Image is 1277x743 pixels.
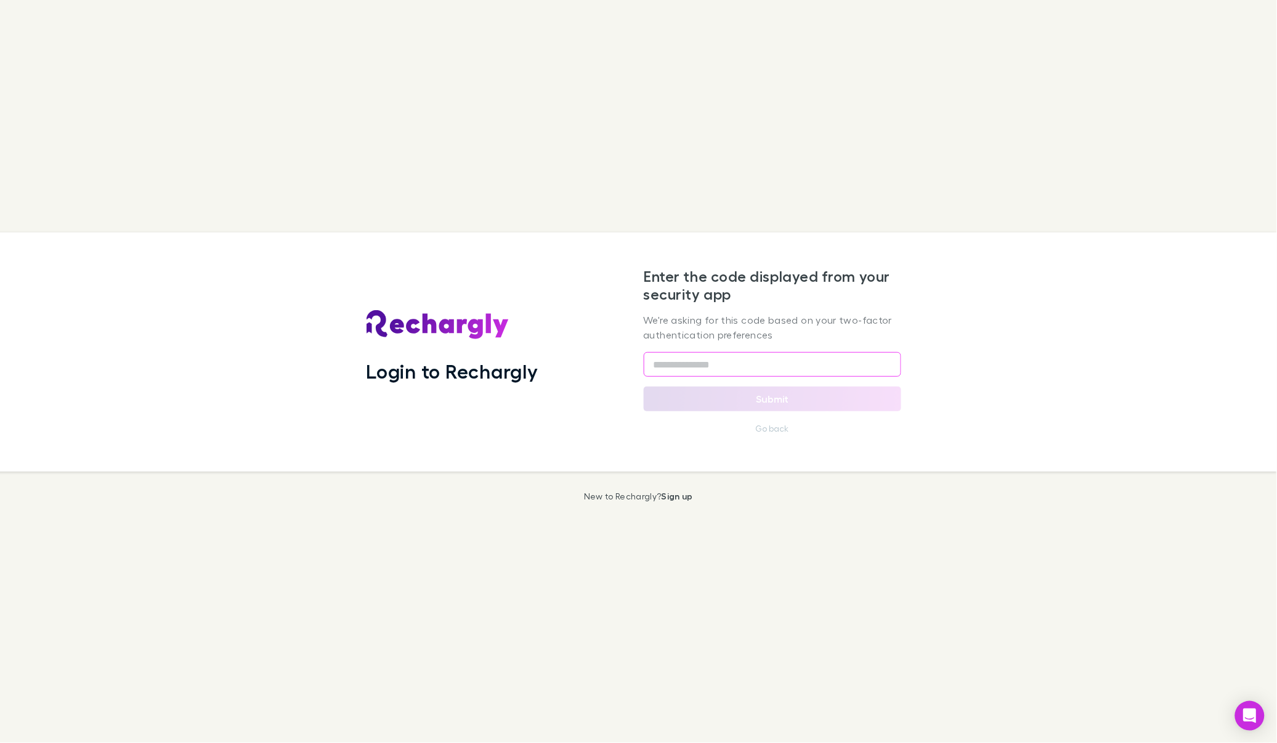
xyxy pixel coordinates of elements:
[584,491,693,501] p: New to Rechargly?
[644,387,901,411] button: Submit
[644,313,901,342] p: We're asking for this code based on your two-factor authentication preferences
[748,421,797,436] button: Go back
[367,310,509,340] img: Rechargly's Logo
[1235,701,1265,731] div: Open Intercom Messenger
[662,491,693,501] a: Sign up
[644,268,901,303] h2: Enter the code displayed from your security app
[367,359,538,383] h1: Login to Rechargly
